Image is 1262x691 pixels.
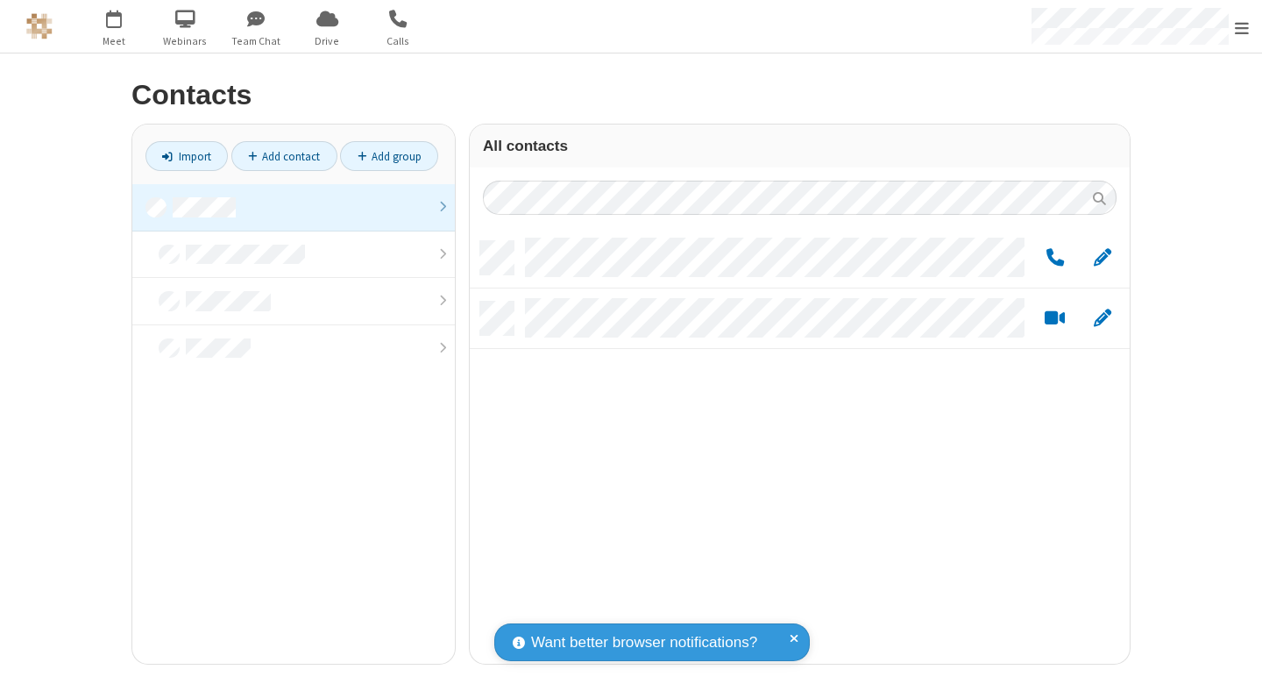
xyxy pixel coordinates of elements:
[294,33,360,49] span: Drive
[365,33,431,49] span: Calls
[145,141,228,171] a: Import
[26,13,53,39] img: QA Selenium DO NOT DELETE OR CHANGE
[1038,308,1072,330] button: Start a video meeting
[152,33,218,49] span: Webinars
[1038,247,1072,269] button: Call by phone
[223,33,289,49] span: Team Chat
[483,138,1117,154] h3: All contacts
[340,141,438,171] a: Add group
[1085,308,1119,330] button: Edit
[1085,247,1119,269] button: Edit
[531,631,757,654] span: Want better browser notifications?
[82,33,147,49] span: Meet
[231,141,337,171] a: Add contact
[131,80,1131,110] h2: Contacts
[470,228,1130,664] div: grid
[1218,645,1249,679] iframe: Chat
